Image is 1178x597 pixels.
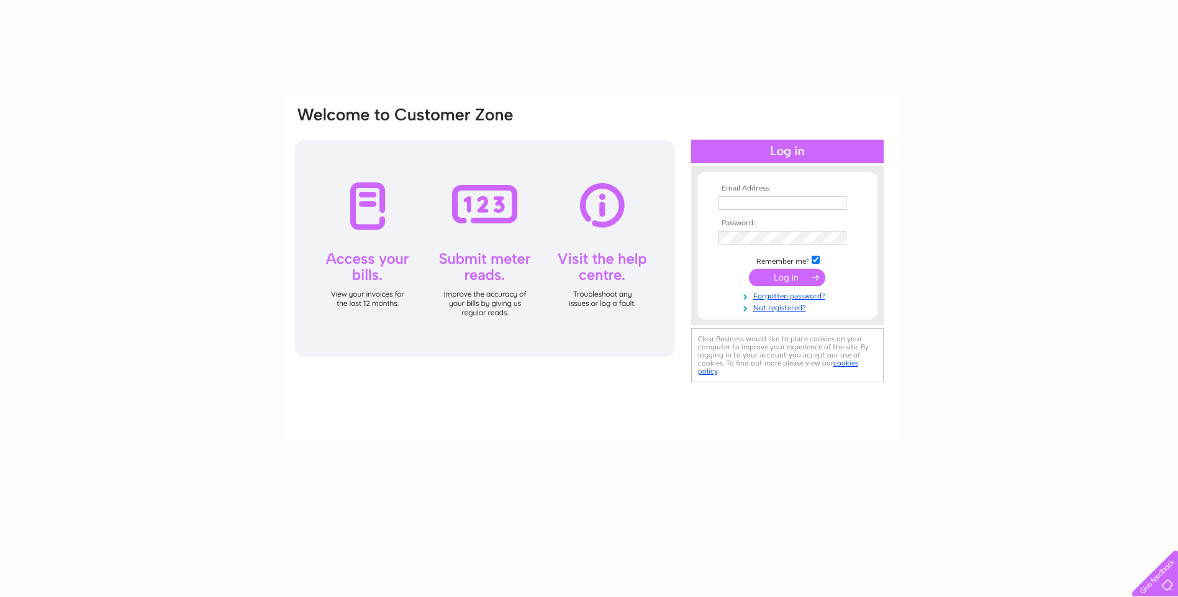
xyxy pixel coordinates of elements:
[749,269,825,286] input: Submit
[691,328,884,382] div: Clear Business would like to place cookies on your computer to improve your experience of the sit...
[718,301,859,313] a: Not registered?
[698,359,858,375] a: cookies policy
[715,184,859,193] th: Email Address:
[718,289,859,301] a: Forgotten password?
[715,254,859,266] td: Remember me?
[715,219,859,228] th: Password:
